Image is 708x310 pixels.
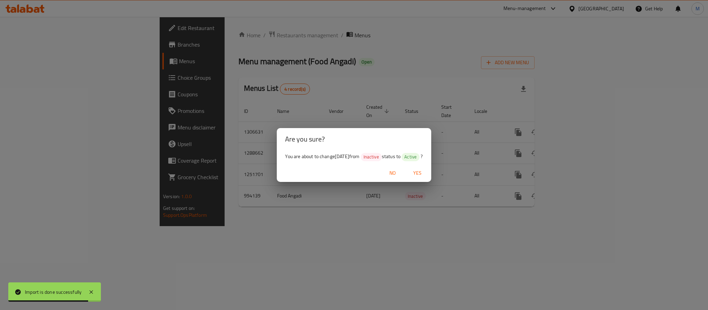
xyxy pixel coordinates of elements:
span: No [384,169,401,177]
span: You are about to change [DATE] from status to ? [285,152,423,161]
button: Yes [406,167,428,180]
button: No [381,167,404,180]
span: Active [402,154,419,160]
div: Active [402,153,419,161]
span: Yes [409,169,426,177]
span: Inactive [361,154,382,160]
div: Inactive [361,153,382,161]
h2: Are you sure? [285,134,423,145]
div: Import is done successfully [25,288,82,296]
